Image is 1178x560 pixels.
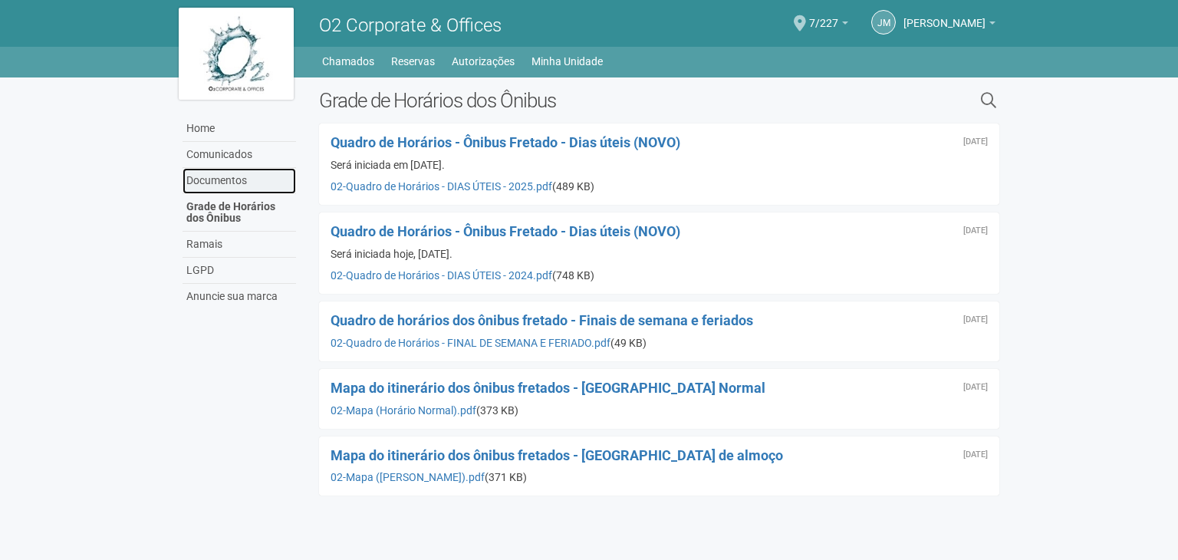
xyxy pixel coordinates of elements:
[963,137,988,147] div: Sexta-feira, 24 de janeiro de 2025 às 19:36
[331,223,680,239] a: Quadro de Horários - Ônibus Fretado - Dias úteis (NOVO)
[963,450,988,460] div: Sexta-feira, 23 de outubro de 2020 às 16:53
[319,15,502,36] span: O2 Corporate & Offices
[322,51,374,72] a: Chamados
[331,268,988,282] div: (748 KB)
[809,2,838,29] span: 7/227
[183,232,296,258] a: Ramais
[331,380,765,396] a: Mapa do itinerário dos ônibus fretados - [GEOGRAPHIC_DATA] Normal
[391,51,435,72] a: Reservas
[331,447,783,463] a: Mapa do itinerário dos ônibus fretados - [GEOGRAPHIC_DATA] de almoço
[871,10,896,35] a: JM
[531,51,603,72] a: Minha Unidade
[331,471,485,483] a: 02-Mapa ([PERSON_NAME]).pdf
[331,247,988,261] div: Será iniciada hoje, [DATE].
[331,269,552,282] a: 02-Quadro de Horários - DIAS ÚTEIS - 2024.pdf
[331,337,610,349] a: 02-Quadro de Horários - FINAL DE SEMANA E FERIADO.pdf
[319,89,823,112] h2: Grade de Horários dos Ônibus
[903,19,995,31] a: [PERSON_NAME]
[183,168,296,194] a: Documentos
[963,226,988,236] div: Segunda-feira, 13 de maio de 2024 às 11:08
[331,336,988,350] div: (49 KB)
[331,312,753,328] a: Quadro de horários dos ônibus fretado - Finais de semana e feriados
[183,142,296,168] a: Comunicados
[183,258,296,284] a: LGPD
[183,284,296,309] a: Anuncie sua marca
[183,194,296,232] a: Grade de Horários dos Ônibus
[331,158,988,172] div: Será iniciada em [DATE].
[452,51,515,72] a: Autorizações
[809,19,848,31] a: 7/227
[331,470,988,484] div: (371 KB)
[331,180,552,193] a: 02-Quadro de Horários - DIAS ÚTEIS - 2025.pdf
[331,404,988,417] div: (373 KB)
[179,8,294,100] img: logo.jpg
[963,315,988,324] div: Sexta-feira, 23 de outubro de 2020 às 16:55
[331,134,680,150] a: Quadro de Horários - Ônibus Fretado - Dias úteis (NOVO)
[331,404,476,417] a: 02-Mapa (Horário Normal).pdf
[903,2,986,29] span: JUACY MENDES DA SILVA
[183,116,296,142] a: Home
[963,383,988,392] div: Sexta-feira, 23 de outubro de 2020 às 16:54
[331,180,988,193] div: (489 KB)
